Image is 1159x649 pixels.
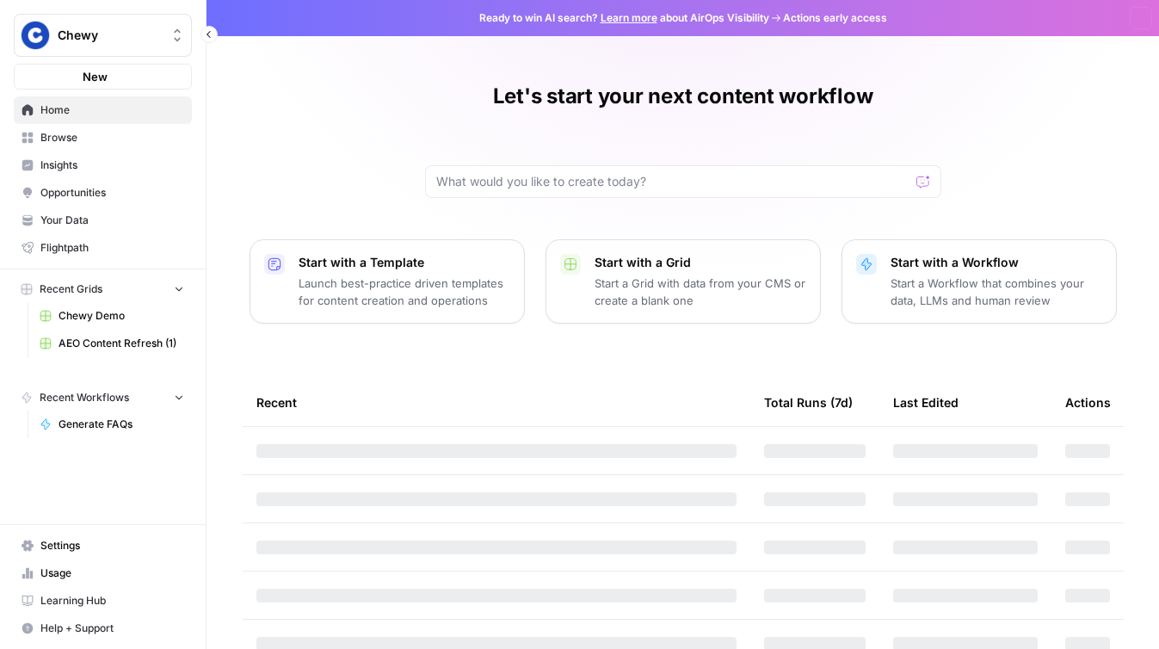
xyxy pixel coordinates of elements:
[891,275,1102,309] p: Start a Workflow that combines your data, LLMs and human review
[842,239,1117,324] button: Start with a WorkflowStart a Workflow that combines your data, LLMs and human review
[250,239,525,324] button: Start with a TemplateLaunch best-practice driven templates for content creation and operations
[893,379,959,426] div: Last Edited
[299,254,510,271] p: Start with a Template
[764,379,853,426] div: Total Runs (7d)
[256,379,737,426] div: Recent
[595,254,806,271] p: Start with a Grid
[14,559,192,587] a: Usage
[479,10,769,26] span: Ready to win AI search? about AirOps Visibility
[493,83,873,110] h1: Let's start your next content workflow
[14,124,192,151] a: Browse
[40,213,184,228] span: Your Data
[14,532,192,559] a: Settings
[14,207,192,234] a: Your Data
[40,240,184,256] span: Flightpath
[59,308,184,324] span: Chewy Demo
[40,566,184,581] span: Usage
[40,158,184,173] span: Insights
[14,587,192,615] a: Learning Hub
[40,102,184,118] span: Home
[546,239,821,324] button: Start with a GridStart a Grid with data from your CMS or create a blank one
[601,11,657,24] a: Learn more
[32,330,192,357] a: AEO Content Refresh (1)
[40,130,184,145] span: Browse
[14,276,192,302] button: Recent Grids
[14,14,192,57] button: Workspace: Chewy
[299,275,510,309] p: Launch best-practice driven templates for content creation and operations
[14,385,192,411] button: Recent Workflows
[1065,379,1111,426] div: Actions
[40,621,184,636] span: Help + Support
[40,185,184,201] span: Opportunities
[14,96,192,124] a: Home
[32,302,192,330] a: Chewy Demo
[83,68,108,85] span: New
[14,234,192,262] a: Flightpath
[20,20,51,51] img: Chewy Logo
[783,10,887,26] span: Actions early access
[32,411,192,438] a: Generate FAQs
[40,281,102,297] span: Recent Grids
[40,390,129,405] span: Recent Workflows
[436,173,909,190] input: What would you like to create today?
[595,275,806,309] p: Start a Grid with data from your CMS or create a blank one
[14,64,192,90] button: New
[58,27,162,44] span: Chewy
[14,151,192,179] a: Insights
[14,615,192,642] button: Help + Support
[59,417,184,432] span: Generate FAQs
[40,538,184,553] span: Settings
[891,254,1102,271] p: Start with a Workflow
[14,179,192,207] a: Opportunities
[59,336,184,351] span: AEO Content Refresh (1)
[40,593,184,609] span: Learning Hub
